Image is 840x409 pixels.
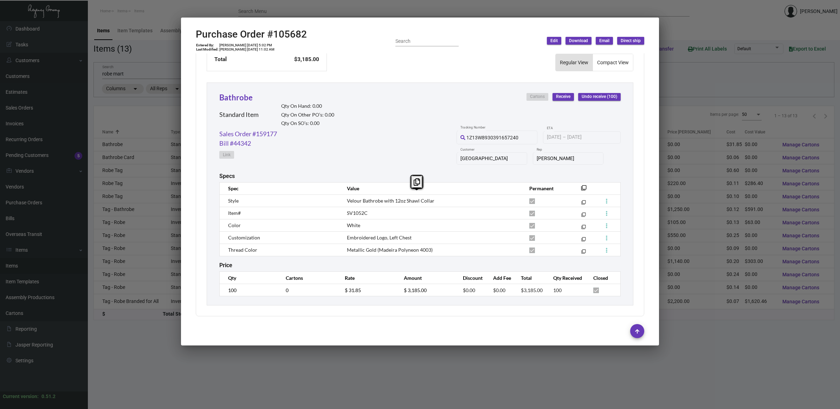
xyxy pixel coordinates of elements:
[581,238,586,243] mat-icon: filter_none
[569,38,588,44] span: Download
[581,226,586,231] mat-icon: filter_none
[347,210,368,216] span: SV1052C
[586,272,620,284] th: Closed
[563,134,566,140] span: –
[593,54,633,71] button: Compact View
[553,287,562,293] span: 100
[219,262,232,269] h2: Price
[281,112,334,118] h2: Qty On Other PO’s: 0.00
[219,47,275,52] td: [PERSON_NAME] [DATE] 11:02 AM
[556,94,570,100] span: Receive
[228,247,257,253] span: Thread Color
[196,28,307,40] h2: Purchase Order #105682
[522,182,570,194] th: Permanent
[414,178,420,186] i: Copy
[530,94,545,100] span: Cartons
[347,247,433,253] span: Metallic Gold (Madeira Polyneon 4003)
[219,151,234,159] button: Link
[547,134,561,140] input: Start date
[196,43,219,47] td: Entered By:
[228,210,241,216] span: Item#
[514,272,546,284] th: Total
[228,222,241,228] span: Color
[223,152,231,158] span: Link
[228,198,239,204] span: Style
[550,38,558,44] span: Edit
[347,235,412,240] span: Embroidered Logo, Left Chest
[397,272,456,284] th: Amount
[228,235,260,240] span: Customization
[219,129,277,139] a: Sales Order #159177
[219,173,235,179] h2: Specs
[578,93,621,101] button: Undo receive (100)
[463,287,475,293] span: $0.00
[581,187,587,193] mat-icon: filter_none
[581,214,586,218] mat-icon: filter_none
[486,272,514,284] th: Add Fee
[599,38,609,44] span: Email
[338,272,397,284] th: Rate
[219,111,259,119] h2: Standard Item
[220,182,340,194] th: Spec
[219,43,275,47] td: [PERSON_NAME] [DATE] 5:02 PM
[553,93,574,101] button: Receive
[219,93,253,102] a: Bathrobe
[521,287,543,293] span: $3,185.00
[566,37,592,45] button: Download
[567,134,601,140] input: End date
[456,272,486,284] th: Discount
[621,38,641,44] span: Direct ship
[41,393,56,400] div: 0.51.2
[220,272,279,284] th: Qty
[581,202,586,206] mat-icon: filter_none
[581,251,586,255] mat-icon: filter_none
[617,37,644,45] button: Direct ship
[546,272,586,284] th: Qty Received
[596,37,613,45] button: Email
[277,55,319,64] td: $3,185.00
[582,94,617,100] span: Undo receive (100)
[556,54,593,71] button: Regular View
[493,287,505,293] span: $0.00
[279,272,338,284] th: Cartons
[526,93,548,101] button: Cartons
[214,55,277,64] td: Total
[281,103,334,109] h2: Qty On Hand: 0.00
[196,47,219,52] td: Last Modified:
[547,37,561,45] button: Edit
[347,222,360,228] span: White
[466,135,518,140] span: 1Z13W8930391657240
[3,393,39,400] div: Current version:
[347,198,434,204] span: Velour Bathrobe with 12oz Shawl Collar
[340,182,522,194] th: Value
[219,139,251,148] a: Bill #44342
[281,120,334,126] h2: Qty On SO’s: 0.00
